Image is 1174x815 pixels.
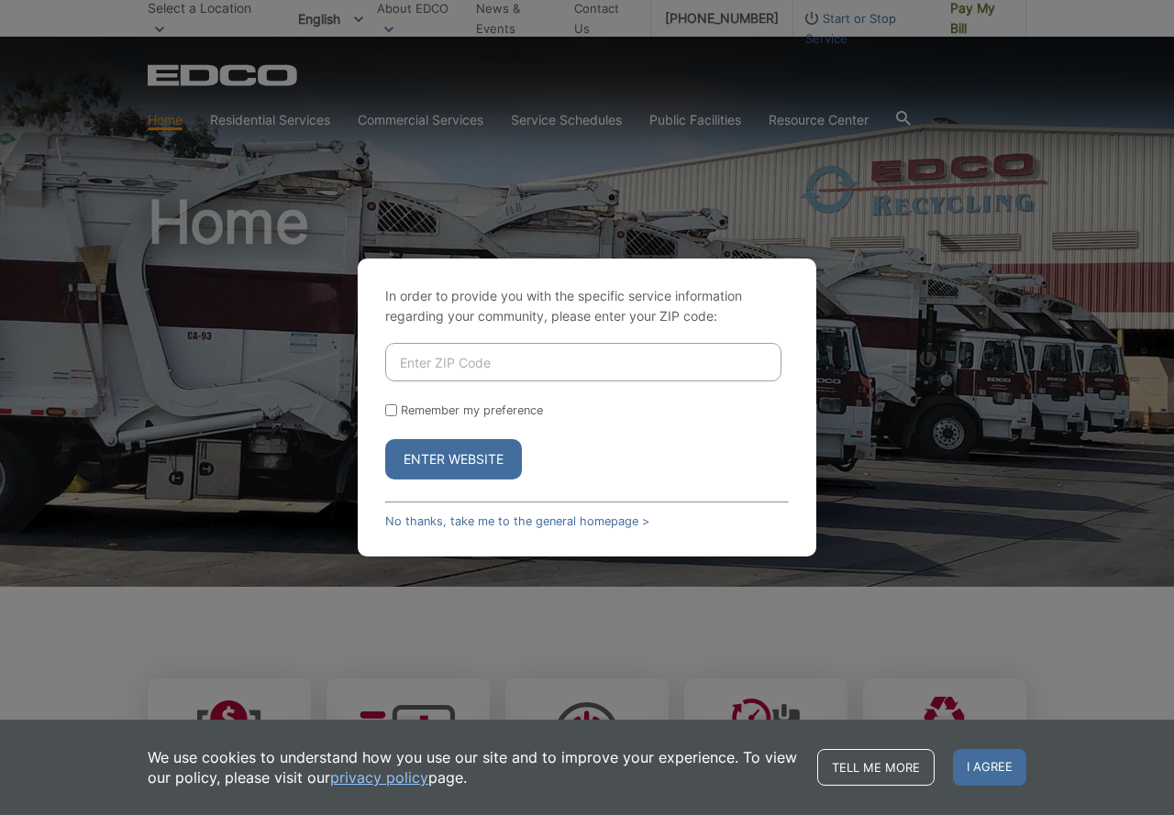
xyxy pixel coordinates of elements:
p: We use cookies to understand how you use our site and to improve your experience. To view our pol... [148,747,799,787]
span: I agree [953,749,1026,786]
a: privacy policy [330,767,428,787]
input: Enter ZIP Code [385,343,781,381]
a: Tell me more [817,749,935,786]
a: No thanks, take me to the general homepage > [385,514,649,528]
button: Enter Website [385,439,522,479]
p: In order to provide you with the specific service information regarding your community, please en... [385,286,789,326]
label: Remember my preference [401,403,543,417]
